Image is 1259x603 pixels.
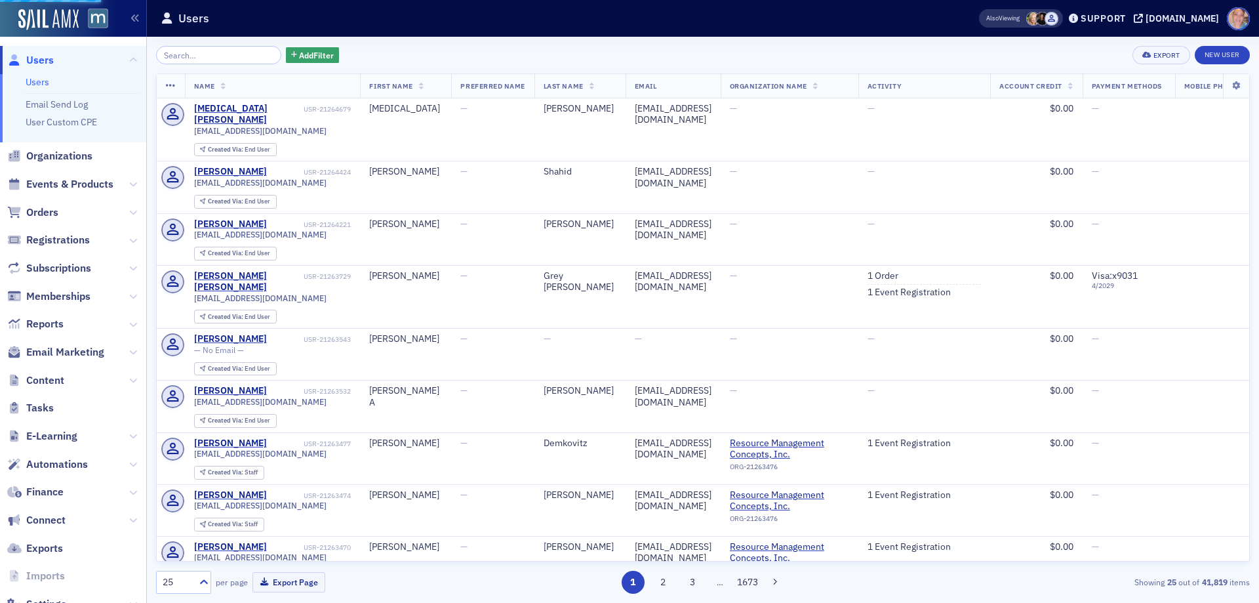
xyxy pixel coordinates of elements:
input: Search… [156,46,281,64]
div: [MEDICAL_DATA][PERSON_NAME] [194,103,302,126]
a: [PERSON_NAME] [194,218,267,230]
a: User Custom CPE [26,116,97,128]
div: [PERSON_NAME] [544,218,616,230]
span: Name [194,81,215,91]
div: Created Via: Staff [194,518,264,531]
div: Support [1081,12,1126,24]
a: [PERSON_NAME] [PERSON_NAME] [194,270,302,293]
span: Tasks [26,401,54,415]
div: Staff [208,521,258,528]
label: per page [216,576,248,588]
span: — [460,489,468,501]
span: Created Via : [208,249,245,257]
a: [PERSON_NAME] [194,489,267,501]
span: — [1092,541,1099,552]
span: — [730,102,737,114]
div: USR-21263729 [304,272,351,281]
div: [EMAIL_ADDRESS][DOMAIN_NAME] [635,103,711,126]
div: [PERSON_NAME] [194,166,267,178]
span: — [1092,437,1099,449]
span: Created Via : [208,416,245,425]
span: 4 / 2029 [1092,281,1166,290]
a: Exports [7,541,63,556]
div: [EMAIL_ADDRESS][DOMAIN_NAME] [635,385,711,408]
div: End User [208,365,270,373]
span: Events & Products [26,177,113,192]
a: Memberships [7,289,90,304]
div: ORG-21263476 [730,463,849,476]
div: Export [1153,52,1180,59]
span: — [460,437,468,449]
span: Reports [26,317,64,331]
div: USR-21263474 [269,491,351,500]
div: [PERSON_NAME] [544,385,616,397]
a: 1 Event Registration [868,489,951,501]
div: [PERSON_NAME] [369,270,442,282]
span: — [730,165,737,177]
span: Organization Name [730,81,807,91]
span: — [1092,218,1099,230]
a: Finance [7,485,64,499]
span: — [544,333,551,344]
span: Account Credit [999,81,1062,91]
span: Justin Chase [1045,12,1058,26]
span: $0.00 [1050,270,1073,281]
div: Showing out of items [894,576,1250,588]
button: 1 [622,571,645,594]
span: — [868,333,875,344]
div: USR-21264221 [269,220,351,229]
button: Export Page [252,572,325,593]
span: Finance [26,485,64,499]
span: — [1092,102,1099,114]
span: — [730,218,737,230]
div: End User [208,417,270,425]
a: Automations [7,457,88,472]
div: [EMAIL_ADDRESS][DOMAIN_NAME] [635,270,711,293]
span: — [460,165,468,177]
span: Resource Management Concepts, Inc. [730,541,849,564]
div: [PERSON_NAME] [369,438,442,449]
span: — [1092,333,1099,344]
span: $0.00 [1050,165,1073,177]
span: Content [26,373,64,388]
div: End User [208,314,270,321]
div: [PERSON_NAME] A [369,385,442,408]
strong: 41,819 [1199,576,1229,588]
span: Payment Methods [1092,81,1162,91]
div: [PERSON_NAME] [369,489,442,501]
button: [DOMAIN_NAME] [1134,14,1224,23]
div: [PERSON_NAME] [369,333,442,345]
button: Export [1132,46,1189,64]
div: [PERSON_NAME] [544,103,616,115]
span: Created Via : [208,312,245,321]
span: E-Learning [26,429,77,444]
span: Lauren McDonough [1035,12,1049,26]
a: Organizations [7,149,92,163]
span: — [868,102,875,114]
span: — [460,385,468,396]
a: Resource Management Concepts, Inc. [730,438,849,461]
span: — [1092,489,1099,501]
div: USR-21263532 [269,387,351,396]
span: — [635,333,642,344]
div: [DOMAIN_NAME] [1146,12,1219,24]
button: 3 [681,571,704,594]
div: Grey [PERSON_NAME] [544,270,616,293]
a: [PERSON_NAME] [194,438,267,449]
div: Created Via: End User [194,414,277,428]
div: [PERSON_NAME] [194,541,267,553]
span: Organizations [26,149,92,163]
a: [PERSON_NAME] [194,385,267,397]
span: Users [26,53,54,68]
a: 1 Order [868,270,898,282]
span: Memberships [26,289,90,304]
div: Created Via: End User [194,195,277,209]
a: Users [26,76,49,88]
a: Subscriptions [7,261,91,276]
span: — [460,333,468,344]
span: — [730,385,737,396]
a: Email Send Log [26,98,88,110]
